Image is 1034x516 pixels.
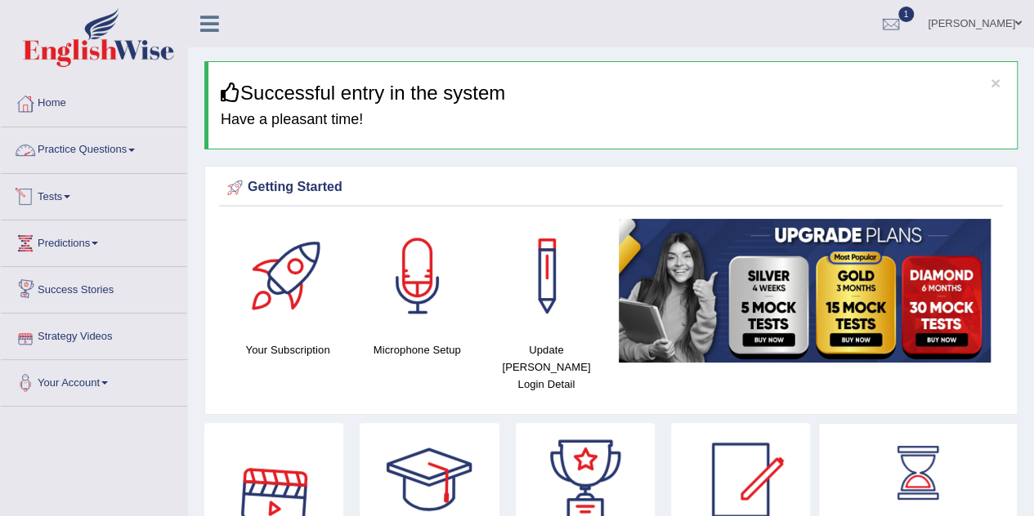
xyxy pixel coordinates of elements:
[898,7,915,22] span: 1
[221,112,1005,128] h4: Have a pleasant time!
[1,314,187,354] a: Strategy Videos
[223,176,999,200] div: Getting Started
[221,82,1005,104] h3: Successful entry in the system
[1,174,187,215] a: Tests
[231,341,344,358] h4: Your Subscription
[1,267,187,308] a: Success Stories
[490,341,602,393] h4: Update [PERSON_NAME] Login Detail
[360,341,473,358] h4: Microphone Setup
[991,74,1000,91] button: ×
[619,219,991,363] img: small5.jpg
[1,220,187,261] a: Predictions
[1,81,187,122] a: Home
[1,127,187,168] a: Practice Questions
[1,360,187,401] a: Your Account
